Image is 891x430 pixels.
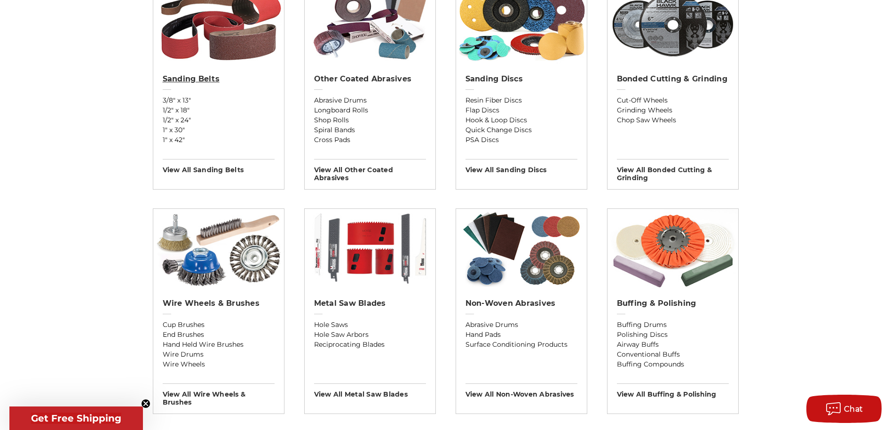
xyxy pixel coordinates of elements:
[844,405,863,414] span: Chat
[617,299,729,308] h2: Buffing & Polishing
[163,320,275,330] a: Cup Brushes
[617,320,729,330] a: Buffing Drums
[617,330,729,340] a: Polishing Discs
[163,350,275,359] a: Wire Drums
[314,159,426,182] h3: View All other coated abrasives
[617,359,729,369] a: Buffing Compounds
[163,340,275,350] a: Hand Held Wire Brushes
[163,96,275,105] a: 3/8" x 13"
[314,135,426,145] a: Cross Pads
[465,74,577,84] h2: Sanding Discs
[163,105,275,115] a: 1/2" x 18"
[465,383,577,398] h3: View All non-woven abrasives
[617,340,729,350] a: Airway Buffs
[456,209,587,289] img: Non-woven Abrasives
[314,125,426,135] a: Spiral Bands
[465,330,577,340] a: Hand Pads
[314,96,426,105] a: Abrasive Drums
[31,413,121,424] span: Get Free Shipping
[607,209,738,289] img: Buffing & Polishing
[806,395,882,423] button: Chat
[314,320,426,330] a: Hole Saws
[314,330,426,340] a: Hole Saw Arbors
[153,209,284,289] img: Wire Wheels & Brushes
[314,115,426,125] a: Shop Rolls
[141,399,150,408] button: Close teaser
[617,159,729,182] h3: View All bonded cutting & grinding
[163,115,275,125] a: 1/2" x 24"
[465,299,577,308] h2: Non-woven Abrasives
[617,105,729,115] a: Grinding Wheels
[617,96,729,105] a: Cut-Off Wheels
[465,115,577,125] a: Hook & Loop Discs
[314,74,426,84] h2: Other Coated Abrasives
[163,330,275,340] a: End Brushes
[465,320,577,330] a: Abrasive Drums
[465,96,577,105] a: Resin Fiber Discs
[163,135,275,145] a: 1" x 42"
[465,159,577,174] h3: View All sanding discs
[617,115,729,125] a: Chop Saw Wheels
[465,340,577,350] a: Surface Conditioning Products
[465,125,577,135] a: Quick Change Discs
[163,383,275,406] h3: View All wire wheels & brushes
[314,340,426,350] a: Reciprocating Blades
[9,406,143,430] div: Get Free ShippingClose teaser
[163,359,275,369] a: Wire Wheels
[465,105,577,115] a: Flap Discs
[314,105,426,115] a: Longboard Rolls
[163,159,275,174] h3: View All sanding belts
[305,209,435,289] img: Metal Saw Blades
[163,125,275,135] a: 1" x 30"
[163,74,275,84] h2: Sanding Belts
[314,299,426,308] h2: Metal Saw Blades
[617,383,729,398] h3: View All buffing & polishing
[465,135,577,145] a: PSA Discs
[163,299,275,308] h2: Wire Wheels & Brushes
[617,350,729,359] a: Conventional Buffs
[314,383,426,398] h3: View All metal saw blades
[617,74,729,84] h2: Bonded Cutting & Grinding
